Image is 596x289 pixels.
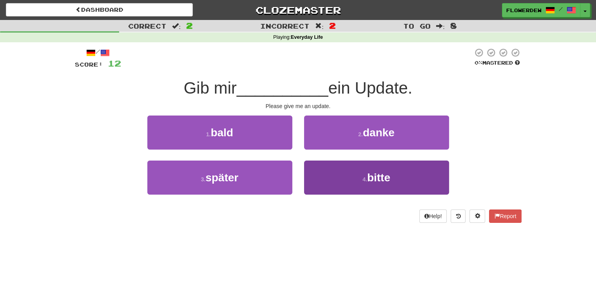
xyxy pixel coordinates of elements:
a: Clozemaster [205,3,391,17]
span: : [315,23,324,29]
a: Dashboard [6,3,193,16]
button: 1.bald [147,116,292,150]
small: 3 . [201,176,206,182]
button: Help! [419,210,447,223]
button: 2.danke [304,116,449,150]
span: 2 [186,21,193,30]
span: / [559,6,563,12]
span: bitte [367,172,390,184]
small: 4 . [362,176,367,182]
span: : [436,23,445,29]
span: Score: [75,61,103,68]
span: 0 % [475,60,482,66]
div: Mastered [473,60,522,67]
div: / [75,48,121,58]
button: Report [489,210,521,223]
span: Flowerdew [506,7,542,14]
span: danke [363,126,395,139]
span: 12 [108,58,121,68]
div: Please give me an update. [75,102,522,110]
span: 8 [450,21,457,30]
span: Correct [128,22,167,30]
span: 2 [329,21,336,30]
span: Incorrect [260,22,310,30]
span: To go [403,22,431,30]
strong: Everyday Life [291,34,323,40]
span: Gib mir [184,79,237,97]
button: 4.bitte [304,161,449,195]
small: 1 . [206,131,211,137]
button: Round history (alt+y) [451,210,466,223]
span: ein Update. [328,79,413,97]
span: bald [211,126,234,139]
button: 3.später [147,161,292,195]
a: Flowerdew / [502,3,580,17]
span: : [172,23,181,29]
span: später [205,172,238,184]
span: __________ [237,79,328,97]
small: 2 . [358,131,363,137]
